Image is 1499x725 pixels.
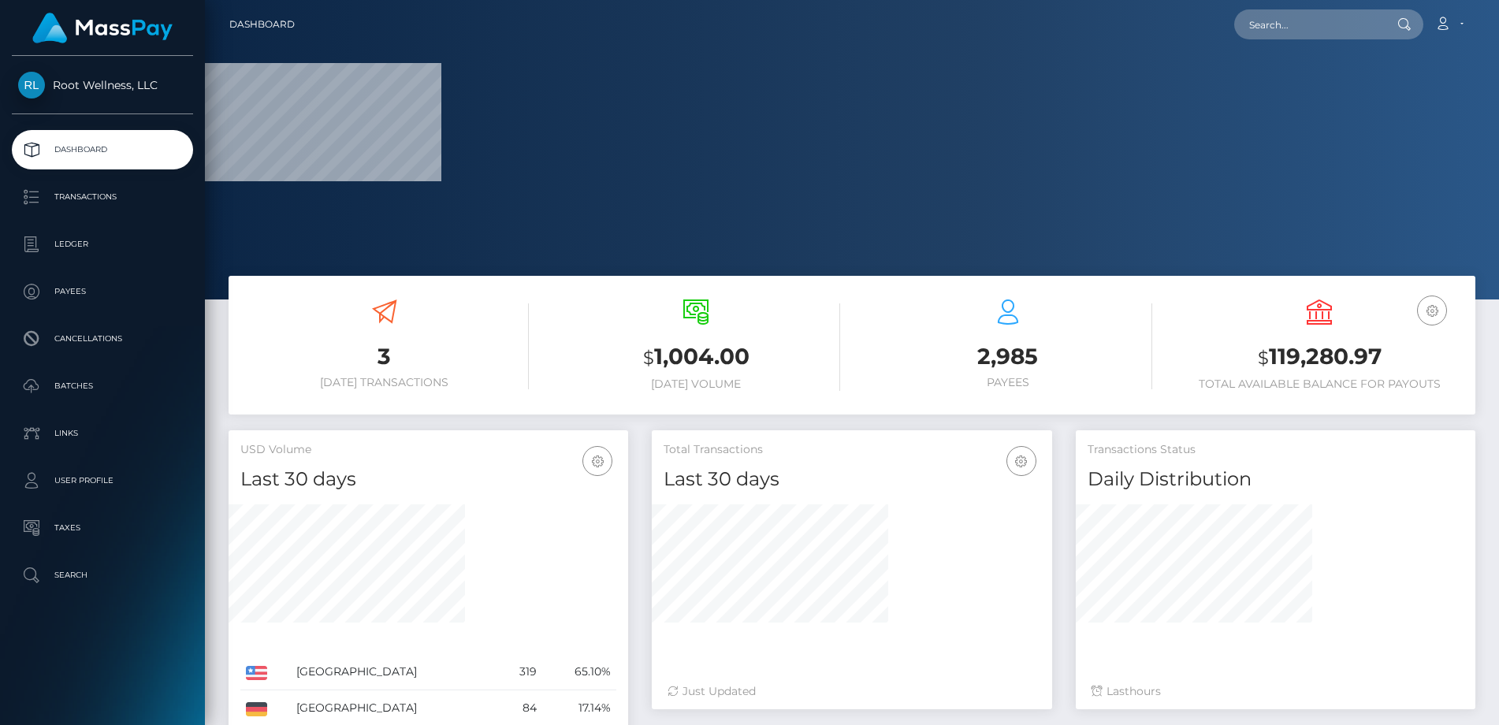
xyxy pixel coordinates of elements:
h6: [DATE] Transactions [240,376,529,389]
a: Transactions [12,177,193,217]
h6: Total Available Balance for Payouts [1176,377,1464,391]
p: Cancellations [18,327,187,351]
p: Ledger [18,232,187,256]
h3: 119,280.97 [1176,341,1464,374]
a: Links [12,414,193,453]
h3: 3 [240,341,529,372]
p: Batches [18,374,187,398]
td: 65.10% [542,654,616,690]
a: Dashboard [229,8,295,41]
span: Root Wellness, LLC [12,78,193,92]
a: Payees [12,272,193,311]
h3: 2,985 [864,341,1152,372]
img: DE.png [246,702,267,716]
h4: Daily Distribution [1088,466,1464,493]
a: Batches [12,366,193,406]
td: [GEOGRAPHIC_DATA] [291,654,497,690]
h5: USD Volume [240,442,616,458]
small: $ [1258,347,1269,369]
a: User Profile [12,461,193,500]
a: Cancellations [12,319,193,359]
div: Last hours [1092,683,1460,700]
p: Transactions [18,185,187,209]
h6: [DATE] Volume [552,377,841,391]
h6: Payees [864,376,1152,389]
img: MassPay Logo [32,13,173,43]
img: US.png [246,666,267,680]
h4: Last 30 days [664,466,1040,493]
a: Dashboard [12,130,193,169]
a: Ledger [12,225,193,264]
p: Search [18,563,187,587]
small: $ [643,347,654,369]
img: Root Wellness, LLC [18,72,45,99]
p: User Profile [18,469,187,493]
h4: Last 30 days [240,466,616,493]
p: Payees [18,280,187,303]
p: Links [18,422,187,445]
p: Dashboard [18,138,187,162]
h5: Transactions Status [1088,442,1464,458]
td: 319 [498,654,543,690]
div: Just Updated [668,683,1036,700]
h5: Total Transactions [664,442,1040,458]
p: Taxes [18,516,187,540]
h3: 1,004.00 [552,341,841,374]
input: Search... [1234,9,1382,39]
a: Search [12,556,193,595]
a: Taxes [12,508,193,548]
